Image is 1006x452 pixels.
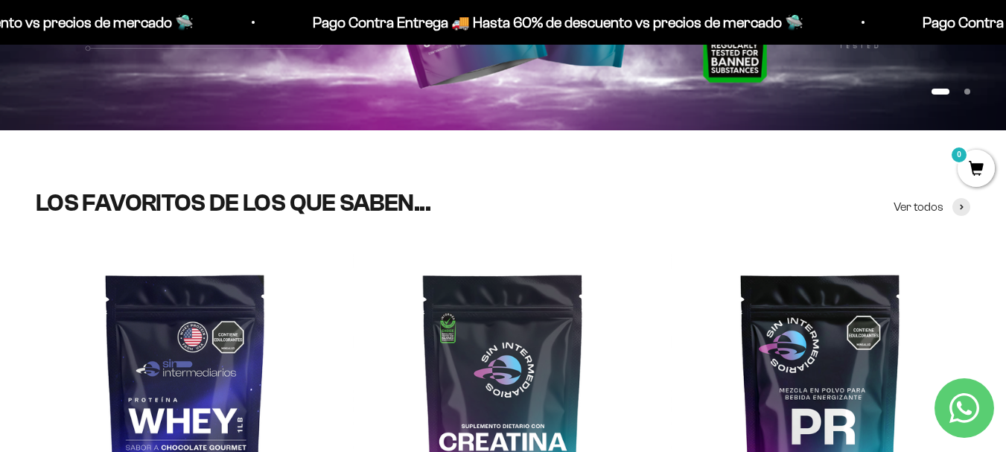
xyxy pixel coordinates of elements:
[894,197,943,217] span: Ver todos
[950,146,968,164] mark: 0
[894,197,970,217] a: Ver todos
[288,10,779,34] p: Pago Contra Entrega 🚚 Hasta 60% de descuento vs precios de mercado 🛸
[36,190,430,216] split-lines: LOS FAVORITOS DE LOS QUE SABEN...
[958,162,995,178] a: 0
